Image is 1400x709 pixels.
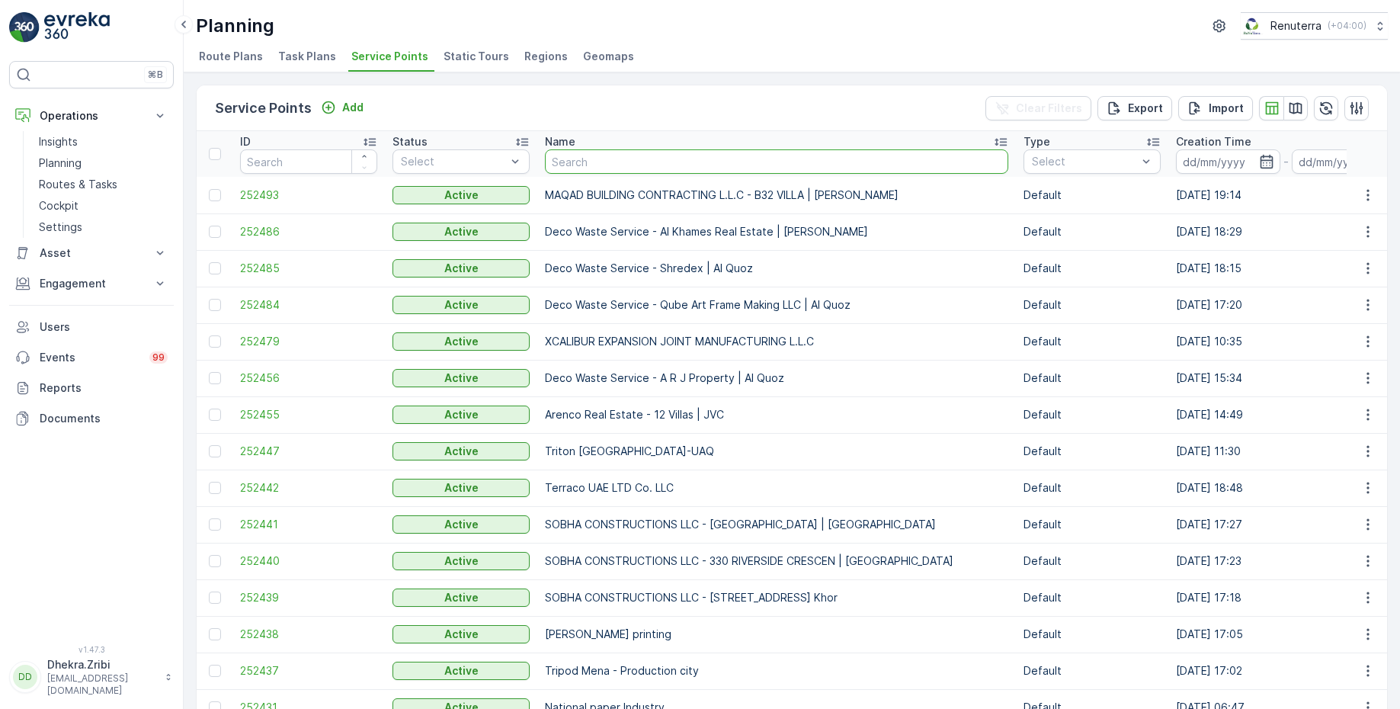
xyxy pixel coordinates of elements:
[40,350,140,365] p: Events
[444,371,479,386] p: Active
[240,371,377,386] a: 252456
[240,134,251,149] p: ID
[40,380,168,396] p: Reports
[392,296,530,314] button: Active
[9,101,174,131] button: Operations
[9,342,174,373] a: Events99
[9,373,174,403] a: Reports
[444,224,479,239] p: Active
[9,268,174,299] button: Engagement
[1016,506,1168,543] td: Default
[1270,18,1322,34] p: Renuterra
[392,515,530,534] button: Active
[39,156,82,171] p: Planning
[44,12,110,43] img: logo_light-DOdMpM7g.png
[444,480,479,496] p: Active
[583,49,634,64] span: Geomaps
[209,482,221,494] div: Toggle Row Selected
[33,195,174,217] a: Cockpit
[1016,616,1168,653] td: Default
[444,297,479,313] p: Active
[1016,470,1168,506] td: Default
[392,332,530,351] button: Active
[1016,177,1168,213] td: Default
[240,553,377,569] a: 252440
[1016,396,1168,433] td: Default
[9,657,174,697] button: DDDhekra.Zribi[EMAIL_ADDRESS][DOMAIN_NAME]
[209,555,221,567] div: Toggle Row Selected
[444,444,479,459] p: Active
[537,653,1016,689] td: Tripod Mena - Production city
[444,407,479,422] p: Active
[1176,149,1280,174] input: dd/mm/yyyy
[240,480,377,496] a: 252442
[13,665,37,689] div: DD
[537,250,1016,287] td: Deco Waste Service - Shredex | Al Quoz
[209,189,221,201] div: Toggle Row Selected
[240,663,377,679] a: 252437
[240,297,377,313] a: 252484
[1097,96,1172,120] button: Export
[240,444,377,459] a: 252447
[215,98,312,119] p: Service Points
[545,149,1008,174] input: Search
[240,517,377,532] a: 252441
[9,403,174,434] a: Documents
[444,49,509,64] span: Static Tours
[444,590,479,605] p: Active
[392,134,428,149] p: Status
[342,100,364,115] p: Add
[1016,250,1168,287] td: Default
[39,134,78,149] p: Insights
[1328,20,1366,32] p: ( +04:00 )
[537,579,1016,616] td: SOBHA CONSTRUCTIONS LLC - [STREET_ADDRESS] Khor
[1176,134,1251,149] p: Creation Time
[240,590,377,605] a: 252439
[351,49,428,64] span: Service Points
[1292,149,1396,174] input: dd/mm/yyyy
[209,299,221,311] div: Toggle Row Selected
[209,592,221,604] div: Toggle Row Selected
[9,645,174,654] span: v 1.47.3
[209,372,221,384] div: Toggle Row Selected
[392,186,530,204] button: Active
[444,334,479,349] p: Active
[392,662,530,680] button: Active
[392,625,530,643] button: Active
[524,49,568,64] span: Regions
[39,177,117,192] p: Routes & Tasks
[1209,101,1244,116] p: Import
[240,188,377,203] a: 252493
[392,479,530,497] button: Active
[1241,18,1264,34] img: Screenshot_2024-07-26_at_13.33.01.png
[199,49,263,64] span: Route Plans
[240,224,377,239] a: 252486
[537,506,1016,543] td: SOBHA CONSTRUCTIONS LLC - [GEOGRAPHIC_DATA] | [GEOGRAPHIC_DATA]
[209,445,221,457] div: Toggle Row Selected
[1016,323,1168,360] td: Default
[392,552,530,570] button: Active
[537,396,1016,433] td: Arenco Real Estate - 12 Villas | JVC
[444,188,479,203] p: Active
[152,351,165,364] p: 99
[40,276,143,291] p: Engagement
[1016,653,1168,689] td: Default
[392,406,530,424] button: Active
[33,174,174,195] a: Routes & Tasks
[401,154,506,169] p: Select
[444,663,479,679] p: Active
[209,409,221,421] div: Toggle Row Selected
[444,553,479,569] p: Active
[444,517,479,532] p: Active
[537,323,1016,360] td: XCALIBUR EXPANSION JOINT MANUFACTURING L.L.C
[1178,96,1253,120] button: Import
[209,226,221,238] div: Toggle Row Selected
[240,407,377,422] a: 252455
[1241,12,1388,40] button: Renuterra(+04:00)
